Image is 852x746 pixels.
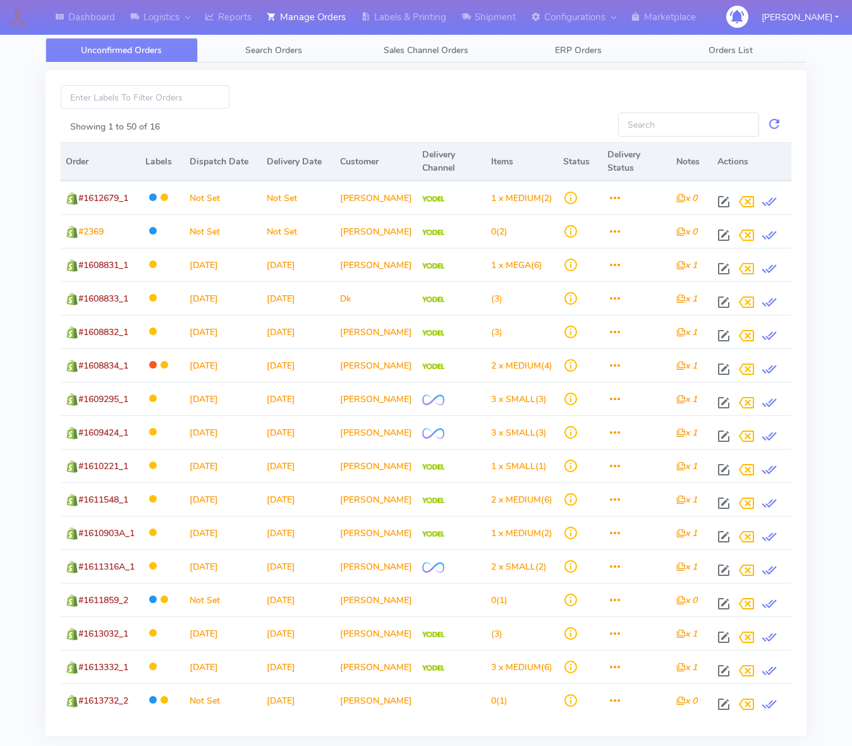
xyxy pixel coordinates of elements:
span: (1) [491,594,508,606]
td: [PERSON_NAME] [335,415,418,449]
td: Dk [335,281,418,315]
span: 3 x SMALL [491,427,535,439]
span: 2 x SMALL [491,561,535,573]
th: Delivery Date [262,142,335,181]
td: [DATE] [185,482,262,516]
ul: Tabs [46,38,806,63]
td: [DATE] [185,415,262,449]
span: #1609295_1 [78,393,128,405]
i: x 1 [676,527,697,539]
span: #2369 [78,226,104,238]
td: [DATE] [262,650,335,683]
span: 1 x MEDIUM [491,192,541,204]
td: [DATE] [262,348,335,382]
img: Yodel [422,229,444,236]
img: Yodel [422,297,444,303]
span: #1608832_1 [78,326,128,338]
span: (1) [491,460,547,472]
th: Delivery Channel [417,142,486,181]
span: #1613032_1 [78,628,128,640]
span: #1613332_1 [78,661,128,673]
td: [DATE] [185,650,262,683]
span: (6) [491,661,552,673]
td: [DATE] [185,516,262,549]
td: Not Set [185,181,262,214]
span: (3) [491,326,502,338]
td: [PERSON_NAME] [335,315,418,348]
i: x 1 [676,259,697,271]
span: Orders List [709,44,753,56]
span: #1611548_1 [78,494,128,506]
img: Yodel [422,196,444,202]
td: [DATE] [262,683,335,717]
td: [DATE] [262,549,335,583]
img: Yodel [422,330,444,336]
i: x 1 [676,628,697,640]
td: [PERSON_NAME] [335,248,418,281]
span: 2 x MEDIUM [491,494,541,506]
span: 2 x MEDIUM [491,360,541,372]
td: [PERSON_NAME] [335,449,418,482]
td: [PERSON_NAME] [335,382,418,415]
td: [PERSON_NAME] [335,616,418,650]
span: (3) [491,628,502,640]
td: [DATE] [185,449,262,482]
td: [DATE] [262,449,335,482]
td: [DATE] [262,482,335,516]
th: Notes [671,142,712,181]
span: #1609424_1 [78,427,128,439]
span: (2) [491,527,552,539]
i: x 1 [676,561,697,573]
i: x 1 [676,326,697,338]
span: 0 [491,226,496,238]
td: Not Set [262,214,335,248]
span: (6) [491,494,552,506]
th: Status [558,142,602,181]
i: x 1 [676,393,697,405]
span: #1611859_2 [78,594,128,606]
span: #1613732_2 [78,695,128,707]
td: [PERSON_NAME] [335,348,418,382]
span: Sales Channel Orders [384,44,468,56]
i: x 0 [676,594,697,606]
span: 0 [491,695,496,707]
td: Not Set [185,683,262,717]
i: x 1 [676,427,697,439]
span: ERP Orders [555,44,602,56]
span: #1610221_1 [78,460,128,472]
span: (2) [491,561,547,573]
img: Yodel [422,632,444,638]
i: x 0 [676,695,697,707]
span: #1611316A_1 [78,561,135,573]
img: Yodel [422,263,444,269]
td: [DATE] [262,583,335,616]
img: Yodel [422,364,444,370]
th: Delivery Status [602,142,671,181]
img: OnFleet [422,562,444,573]
td: Not Set [185,583,262,616]
td: [DATE] [185,315,262,348]
span: (2) [491,226,508,238]
th: Order [61,142,140,181]
span: (4) [491,360,552,372]
span: #1608834_1 [78,360,128,372]
input: Enter Labels To Filter Orders [61,85,229,109]
td: [DATE] [185,616,262,650]
td: [DATE] [262,415,335,449]
img: OnFleet [422,394,444,405]
input: Search [618,113,759,136]
td: Not Set [262,181,335,214]
span: 1 x MEDIUM [491,527,541,539]
th: Items [486,142,558,181]
i: x 1 [676,460,697,472]
span: 0 [491,594,496,606]
th: Customer [335,142,418,181]
td: [DATE] [262,248,335,281]
img: Yodel [422,665,444,671]
td: [DATE] [185,248,262,281]
td: [PERSON_NAME] [335,214,418,248]
td: [PERSON_NAME] [335,516,418,549]
label: Showing 1 to 50 of 16 [70,120,160,133]
i: x 1 [676,293,697,305]
i: x 1 [676,494,697,506]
